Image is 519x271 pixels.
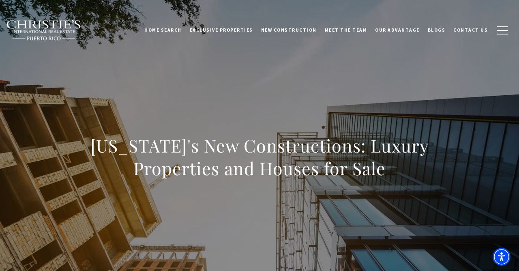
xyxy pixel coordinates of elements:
img: Christie's International Real Estate black text logo [6,20,81,41]
a: New Construction [257,20,321,40]
a: Exclusive Properties [186,20,257,40]
a: Home Search [140,20,186,40]
span: New Construction [261,27,317,33]
span: Exclusive Properties [190,27,253,33]
a: Meet the Team [321,20,371,40]
h1: [US_STATE]'s New Constructions: Luxury Properties and Houses for Sale [81,134,438,180]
